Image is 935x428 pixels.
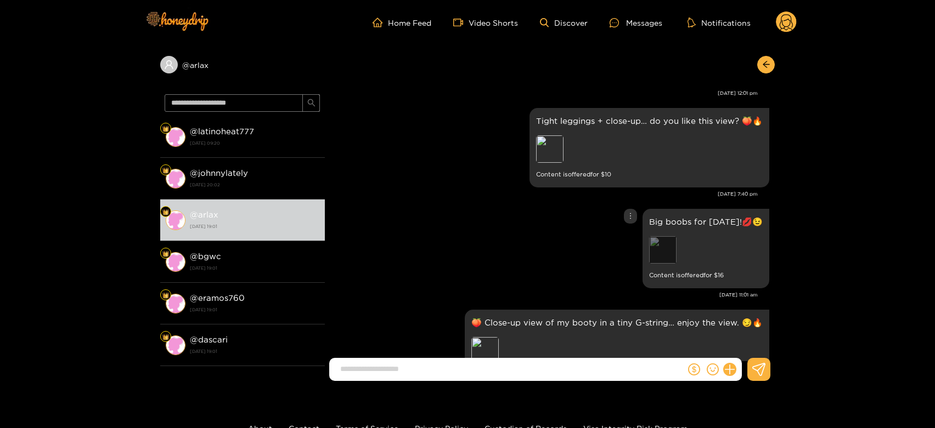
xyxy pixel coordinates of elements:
[160,56,325,73] div: @arlax
[471,316,763,329] p: 🍑 Close-up view of my booty in a tiny G-string… enjoy the view. 😏🔥
[453,18,518,27] a: Video Shorts
[190,263,319,273] strong: [DATE] 19:01
[649,269,763,282] small: Content is offered for $ 16
[190,127,254,136] strong: @ latinoheat777
[684,17,754,28] button: Notifications
[166,252,185,272] img: conversation
[166,169,185,189] img: conversation
[162,209,169,215] img: Fan Level
[610,16,662,29] div: Messages
[649,215,763,228] p: Big boobs for [DATE]!💋😉
[330,291,758,299] div: [DATE] 11:01 am
[330,89,758,97] div: [DATE] 12:01 pm
[373,18,388,27] span: home
[162,292,169,299] img: Fan Level
[540,18,588,27] a: Discover
[330,190,758,198] div: [DATE] 7:40 pm
[465,310,769,389] div: Oct. 3, 7:40 pm
[190,180,319,190] strong: [DATE] 20:02
[627,212,634,220] span: more
[190,335,228,344] strong: @ dascari
[190,252,221,261] strong: @ bgwc
[757,56,775,73] button: arrow-left
[707,363,719,375] span: smile
[536,115,763,127] p: Tight leggings + close-up… do you like this view? 🍑🔥
[162,167,169,174] img: Fan Level
[453,18,469,27] span: video-camera
[162,125,169,132] img: Fan Level
[762,60,770,70] span: arrow-left
[166,210,185,230] img: conversation
[190,210,218,219] strong: @ arlax
[190,293,245,303] strong: @ eramos760
[166,294,185,313] img: conversation
[190,168,248,178] strong: @ johnnylately
[162,334,169,340] img: Fan Level
[190,346,319,356] strong: [DATE] 19:01
[190,305,319,315] strong: [DATE] 19:01
[688,363,700,375] span: dollar
[164,60,174,70] span: user
[162,250,169,257] img: Fan Level
[166,127,185,147] img: conversation
[643,209,769,288] div: Oct. 3, 11:01 am
[166,335,185,355] img: conversation
[530,108,769,187] div: Oct. 2, 7:40 pm
[302,94,320,112] button: search
[686,361,702,378] button: dollar
[536,168,763,181] small: Content is offered for $ 10
[190,221,319,231] strong: [DATE] 19:01
[307,99,316,108] span: search
[190,138,319,148] strong: [DATE] 09:20
[373,18,431,27] a: Home Feed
